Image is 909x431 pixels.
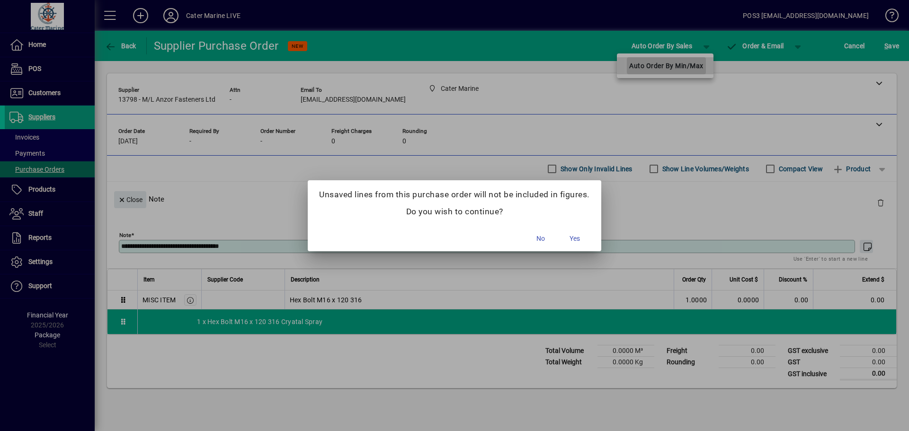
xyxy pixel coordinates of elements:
[536,234,545,244] span: No
[319,190,590,200] h5: Unsaved lines from this purchase order will not be included in figures.
[319,207,590,217] h5: Do you wish to continue?
[526,230,556,247] button: No
[570,234,580,244] span: Yes
[560,230,590,247] button: Yes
